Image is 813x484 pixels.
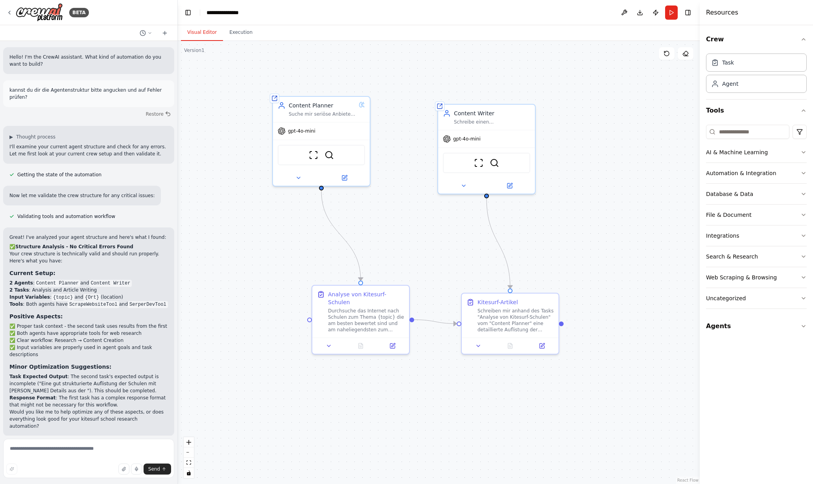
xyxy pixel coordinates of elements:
[706,205,807,225] button: File & Document
[223,24,259,41] button: Execution
[474,158,483,168] img: ScrapeWebsiteTool
[68,301,119,308] code: ScrapeWebsiteTool
[181,24,223,41] button: Visual Editor
[309,150,318,160] img: ScrapeWebsiteTool
[9,301,23,307] strong: Tools
[9,313,63,320] strong: Positive Aspects:
[9,408,168,430] p: Would you like me to help optimize any of these aspects, or does everything look good for your ki...
[183,7,194,18] button: Hide left sidebar
[435,102,444,111] div: Shared agent from repository
[706,28,807,50] button: Crew
[494,341,527,351] button: No output available
[16,3,63,22] img: Logo
[118,464,129,475] button: Upload files
[288,128,315,134] span: gpt-4o-mini
[9,294,168,301] li: : and (location)
[414,316,457,328] g: Edge from f5573499-5b62-4b79-beb4-41df0a6e2dcd to b1af6dbc-300e-40cc-92a5-652b299337e6
[379,341,406,351] button: Open in side panel
[706,211,752,219] div: File & Document
[9,337,168,344] li: ✅ Clear workflow: Research → Content Creation
[706,294,746,302] div: Uncategorized
[148,466,160,472] span: Send
[461,293,559,355] div: Kitesurf-ArtikelSchreiben mir anhand des Tasks "Analyse von Kitesurf-Schulen" vom "Content Planne...
[9,279,168,286] li: : and
[144,464,171,475] button: Send
[322,173,367,183] button: Open in side panel
[706,169,776,177] div: Automation & Integration
[706,225,807,246] button: Integrations
[706,315,807,337] button: Agents
[317,190,365,281] g: Edge from ae060850-0c05-4292-a533-940dcae46e45 to f5573499-5b62-4b79-beb4-41df0a6e2dcd
[69,8,89,17] div: BETA
[136,28,155,38] button: Switch to previous chat
[344,341,378,351] button: No output available
[706,163,807,183] button: Automation & Integration
[89,280,132,287] code: Content Writer
[9,243,168,250] h2: ✅
[9,364,111,370] strong: Minor Optimization Suggestions:
[9,394,168,408] p: : The first task has a complex response format that might not be necessary for this workflow.
[328,290,404,306] div: Analyse von Kitesurf-Schulen
[9,54,168,68] p: Hello! I'm the CrewAI assistant. What kind of automation do you want to build?
[9,287,29,293] strong: 2 Tasks
[677,478,699,482] a: React Flow attribution
[128,301,168,308] code: SerperDevTool
[706,50,807,99] div: Crew
[477,308,554,333] div: Schreiben mir anhand des Tasks "Analyse von Kitesurf-Schulen" vom "Content Planner" eine detailli...
[454,109,530,117] div: Content Writer
[9,323,168,330] li: ✅ Proper task context - the second task uses results from the first
[706,190,753,198] div: Database & Data
[9,250,168,264] p: Your crew structure is technically valid and should run properly. Here's what you have:
[9,373,168,394] p: : The second task's expected output is incomplete ("Eine gut strukturierte Auflistung der Schulen...
[706,142,807,163] button: AI & Machine Learning
[9,143,168,157] p: I'll examine your current agent structure and check for any errors. Let me first look at your cur...
[706,8,738,17] h4: Resources
[528,341,555,351] button: Open in side panel
[184,47,205,54] div: Version 1
[324,150,334,160] img: SerperDevTool
[16,134,55,140] span: Thought process
[9,87,168,101] p: kannst du dir die Agentenstruktur bitte angucken und auf Fehler prüfen?
[9,301,168,308] li: : Both agents have and
[706,100,807,122] button: Tools
[184,437,194,447] button: zoom in
[9,270,55,276] strong: Current Setup:
[9,280,33,286] strong: 2 Agents
[490,158,499,168] img: SerperDevTool
[6,464,17,475] button: Improve this prompt
[9,134,55,140] button: ▶Thought process
[184,468,194,478] button: toggle interactivity
[9,330,168,337] li: ✅ Both agents have appropriate tools for web research
[682,7,693,18] button: Hide right sidebar
[483,198,514,288] g: Edge from ea581904-05d6-4f4f-8a52-1303b43279e0 to b1af6dbc-300e-40cc-92a5-652b299337e6
[184,458,194,468] button: fit view
[706,273,777,281] div: Web Scraping & Browsing
[184,437,194,478] div: React Flow controls
[9,286,168,294] li: : Analysis and Article Writing
[722,59,734,67] div: Task
[9,294,50,300] strong: Input Variables
[477,298,518,306] div: Kitesurf-Artikel
[9,234,168,241] p: Great! I've analyzed your agent structure and here's what I found:
[437,104,536,194] div: Content WriterSchreibe einen aufschlussreichen, sachlich korrekten Beitrag zum Thema: {topic}gpt-...
[35,280,80,287] code: Content Planner
[206,9,239,17] nav: breadcrumb
[52,294,74,301] code: {topic}
[289,111,356,117] div: Suche mir seriöse Anbieter die Einsteiger/Anfänger-Kurse zum Thema {topic} anbieten. Berücksichti...
[15,244,133,249] strong: Structure Analysis - No Critical Errors Found
[83,294,101,301] code: {Ort}
[312,285,410,355] div: Analyse von Kitesurf-SchulenDurchsuche das Internet nach Schulen zum Thema {topic} die am besten ...
[159,28,171,38] button: Start a new chat
[454,119,530,125] div: Schreibe einen aufschlussreichen, sachlich korrekten Beitrag zum Thema: {topic}
[289,102,356,109] div: Content Planner
[9,374,68,379] strong: Task Expected Output
[706,148,768,156] div: AI & Machine Learning
[487,181,532,190] button: Open in side panel
[706,122,807,315] div: Tools
[9,395,56,401] strong: Response Format
[328,308,404,333] div: Durchsuche das Internet nach Schulen zum Thema {topic} die am besten bewertet sind und am nahelie...
[131,464,142,475] button: Click to speak your automation idea
[706,288,807,309] button: Uncategorized
[184,447,194,458] button: zoom out
[706,246,807,267] button: Search & Research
